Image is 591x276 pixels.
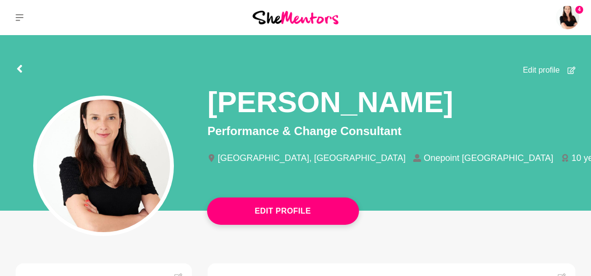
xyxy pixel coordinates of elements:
h1: [PERSON_NAME] [208,84,453,120]
li: [GEOGRAPHIC_DATA], [GEOGRAPHIC_DATA] [208,154,414,162]
a: Catherine Poffe4 [556,6,579,29]
button: Edit Profile [207,197,359,225]
span: 4 [575,6,583,14]
li: Onepoint [GEOGRAPHIC_DATA] [413,154,561,162]
p: Performance & Change Consultant [208,122,575,140]
span: Edit profile [523,64,560,76]
img: Catherine Poffe [556,6,579,29]
img: She Mentors Logo [253,11,338,24]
